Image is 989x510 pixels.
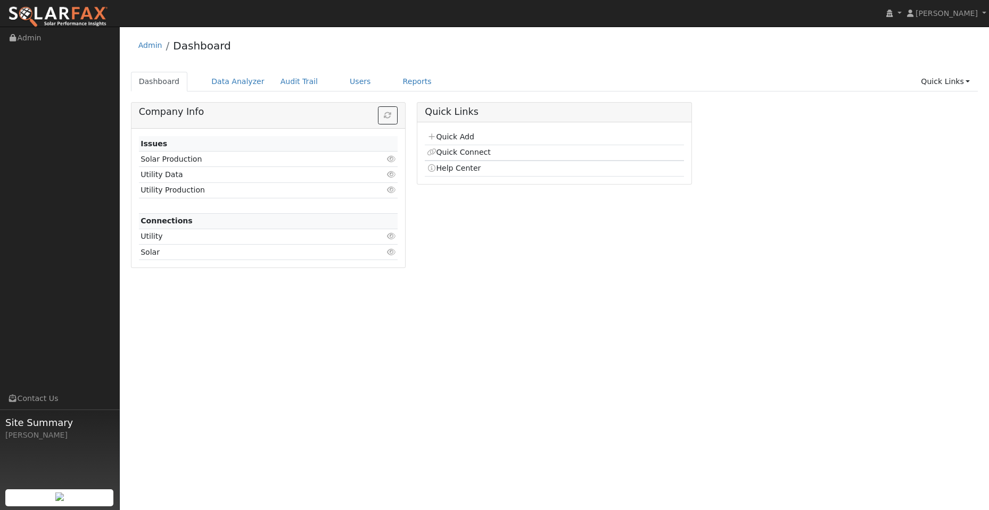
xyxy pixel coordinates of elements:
i: Click to view [386,232,396,240]
td: Utility Production [139,182,356,198]
a: Audit Trail [273,72,326,91]
span: Site Summary [5,415,114,430]
td: Solar Production [139,152,356,167]
a: Quick Connect [427,148,491,156]
strong: Connections [141,216,193,225]
a: Help Center [427,164,481,172]
div: [PERSON_NAME] [5,430,114,441]
a: Quick Add [427,132,474,141]
a: Reports [395,72,440,91]
a: Dashboard [173,39,231,52]
i: Click to view [386,248,396,256]
td: Utility Data [139,167,356,182]
a: Dashboard [131,72,188,91]
h5: Quick Links [425,106,683,118]
h5: Company Info [139,106,398,118]
a: Admin [138,41,162,49]
img: SolarFax [8,6,108,28]
a: Quick Links [913,72,978,91]
td: Utility [139,229,356,244]
span: [PERSON_NAME] [916,9,978,18]
img: retrieve [55,492,64,501]
a: Users [342,72,379,91]
td: Solar [139,245,356,260]
a: Data Analyzer [203,72,273,91]
i: Click to view [386,186,396,194]
strong: Issues [141,139,167,148]
i: Click to view [386,171,396,178]
i: Click to view [386,155,396,163]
